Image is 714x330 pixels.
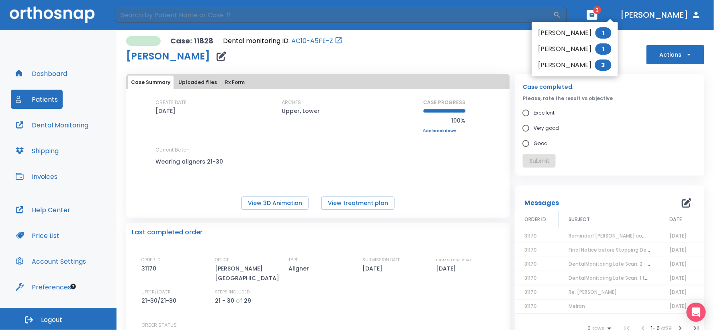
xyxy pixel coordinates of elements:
[532,25,618,41] li: [PERSON_NAME]
[595,27,612,39] span: 1
[532,41,618,57] li: [PERSON_NAME]
[595,43,612,55] span: 1
[532,57,618,73] li: [PERSON_NAME]
[687,303,706,322] div: Open Intercom Messenger
[595,59,612,71] span: 3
